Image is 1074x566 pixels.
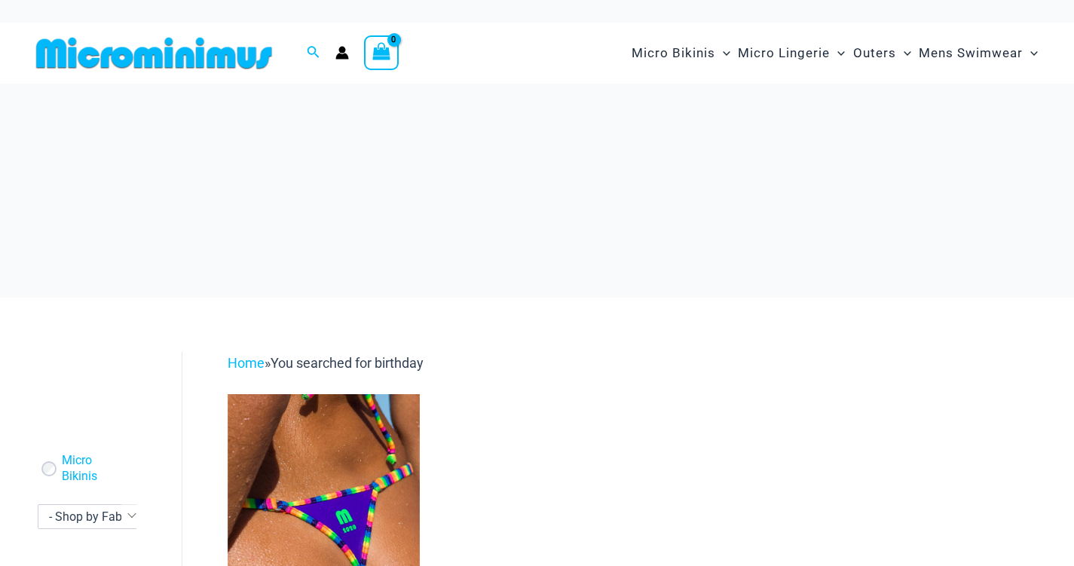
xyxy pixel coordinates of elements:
span: Outers [853,34,896,72]
a: OutersMenu ToggleMenu Toggle [849,30,915,76]
span: » [228,355,424,371]
a: Account icon link [335,46,349,60]
span: Menu Toggle [896,34,911,72]
span: Micro Bikinis [632,34,715,72]
span: You searched for birthday [271,355,424,371]
a: Micro BikinisMenu ToggleMenu Toggle [628,30,734,76]
a: Search icon link [307,44,320,63]
img: MM SHOP LOGO FLAT [30,36,278,70]
span: Menu Toggle [715,34,730,72]
span: - Shop by Fabric [38,504,143,529]
span: - Shop by Fabric [38,505,142,528]
span: Menu Toggle [1023,34,1038,72]
nav: Site Navigation [626,28,1044,78]
span: Mens Swimwear [919,34,1023,72]
a: Home [228,355,265,371]
span: - Shop by Fabric [49,509,135,524]
span: Menu Toggle [830,34,845,72]
a: View Shopping Cart, empty [364,35,399,70]
span: Micro Lingerie [738,34,830,72]
a: Micro LingerieMenu ToggleMenu Toggle [734,30,849,76]
a: Micro Bikinis [62,453,126,485]
a: Mens SwimwearMenu ToggleMenu Toggle [915,30,1042,76]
